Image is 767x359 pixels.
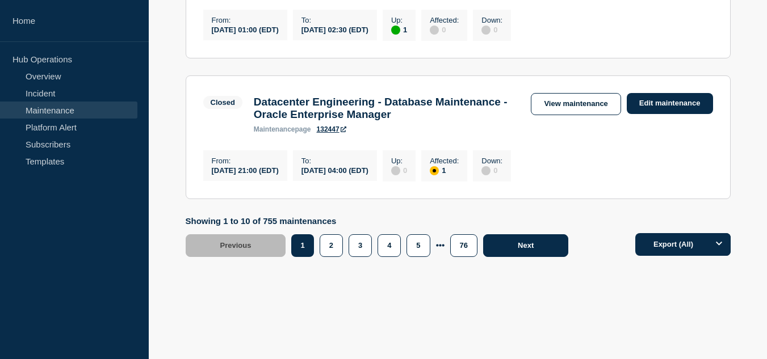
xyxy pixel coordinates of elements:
[627,93,713,114] a: Edit maintenance
[430,157,459,165] p: Affected :
[212,24,279,34] div: [DATE] 01:00 (EDT)
[708,233,731,256] button: Options
[531,93,621,115] a: View maintenance
[349,234,372,257] button: 3
[212,157,279,165] p: From :
[481,166,491,175] div: disabled
[391,16,407,24] p: Up :
[450,234,477,257] button: 76
[481,157,502,165] p: Down :
[301,165,368,175] div: [DATE] 04:00 (EDT)
[320,234,343,257] button: 2
[212,165,279,175] div: [DATE] 21:00 (EDT)
[481,24,502,35] div: 0
[211,98,235,107] div: Closed
[391,24,407,35] div: 1
[291,234,313,257] button: 1
[378,234,401,257] button: 4
[212,16,279,24] p: From :
[301,24,368,34] div: [DATE] 02:30 (EDT)
[254,125,311,133] p: page
[635,233,731,256] button: Export (All)
[430,166,439,175] div: affected
[518,241,534,250] span: Next
[254,125,295,133] span: maintenance
[301,16,368,24] p: To :
[186,234,286,257] button: Previous
[186,216,575,226] p: Showing 1 to 10 of 755 maintenances
[481,165,502,175] div: 0
[317,125,346,133] a: 132447
[254,96,520,121] h3: Datacenter Engineering - Database Maintenance - Oracle Enterprise Manager
[301,157,368,165] p: To :
[481,16,502,24] p: Down :
[430,24,459,35] div: 0
[430,16,459,24] p: Affected :
[406,234,430,257] button: 5
[391,166,400,175] div: disabled
[430,26,439,35] div: disabled
[430,165,459,175] div: 1
[391,165,407,175] div: 0
[483,234,568,257] button: Next
[391,26,400,35] div: up
[220,241,252,250] span: Previous
[481,26,491,35] div: disabled
[391,157,407,165] p: Up :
